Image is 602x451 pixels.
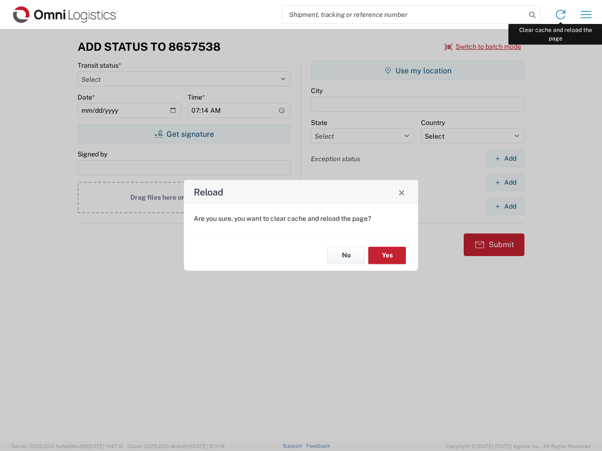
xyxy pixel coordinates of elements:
input: Shipment, tracking or reference number [282,6,526,23]
button: Close [395,186,408,199]
button: Yes [368,247,406,264]
h4: Reload [194,186,223,199]
p: Are you sure, you want to clear cache and reload the page? [194,214,408,223]
button: No [327,247,365,264]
